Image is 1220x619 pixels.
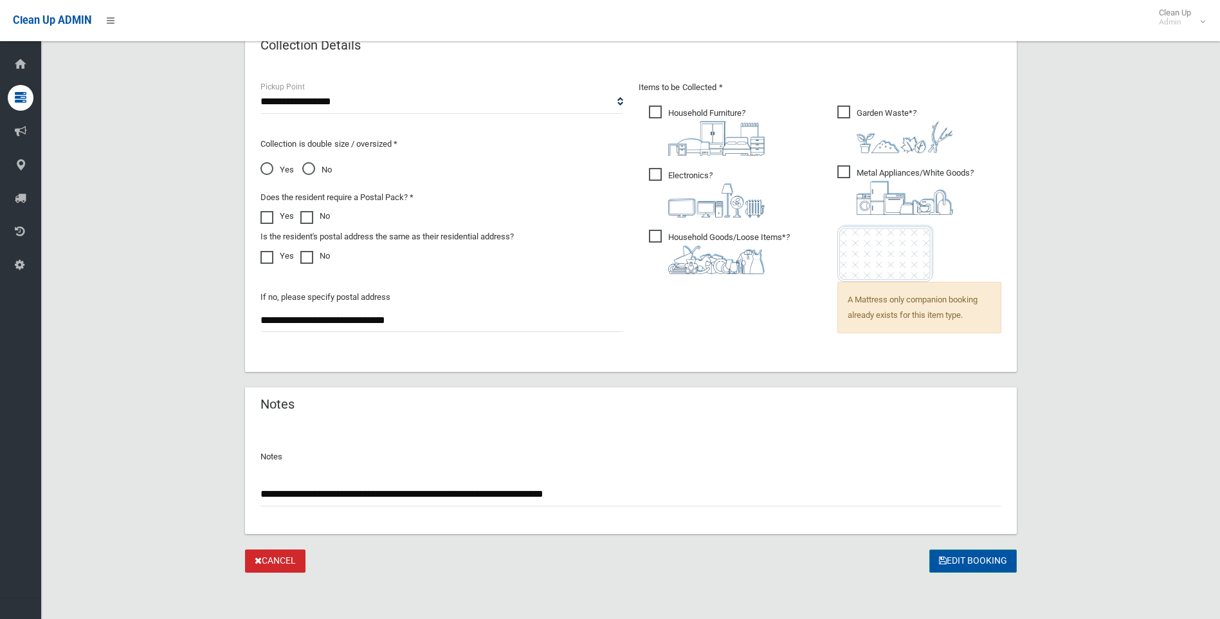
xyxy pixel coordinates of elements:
[668,232,790,274] i: ?
[260,290,390,305] label: If no, please specify postal address
[260,136,623,152] p: Collection is double size / oversized *
[837,106,953,153] span: Garden Waste*
[260,208,294,224] label: Yes
[929,550,1017,573] button: Edit Booking
[668,108,765,156] i: ?
[837,165,974,215] span: Metal Appliances/White Goods
[639,80,1001,95] p: Items to be Collected *
[300,208,330,224] label: No
[300,248,330,264] label: No
[837,225,934,282] img: e7408bece873d2c1783593a074e5cb2f.png
[260,449,1001,465] p: Notes
[260,229,514,245] label: Is the resident's postal address the same as their residential address?
[13,14,91,26] span: Clean Up ADMIN
[1159,17,1191,27] small: Admin
[668,171,765,217] i: ?
[302,162,332,178] span: No
[649,168,765,217] span: Electronics
[260,248,294,264] label: Yes
[245,550,305,573] a: Cancel
[857,108,953,153] i: ?
[260,190,414,205] label: Does the resident require a Postal Pack? *
[668,121,765,156] img: aa9efdbe659d29b613fca23ba79d85cb.png
[857,121,953,153] img: 4fd8a5c772b2c999c83690221e5242e0.png
[245,33,376,58] header: Collection Details
[668,245,765,274] img: b13cc3517677393f34c0a387616ef184.png
[668,183,765,217] img: 394712a680b73dbc3d2a6a3a7ffe5a07.png
[857,168,974,215] i: ?
[260,162,294,178] span: Yes
[837,282,1001,333] span: A Mattress only companion booking already exists for this item type.
[649,230,790,274] span: Household Goods/Loose Items*
[857,181,953,215] img: 36c1b0289cb1767239cdd3de9e694f19.png
[649,106,765,156] span: Household Furniture
[245,392,310,417] header: Notes
[1152,8,1204,27] span: Clean Up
